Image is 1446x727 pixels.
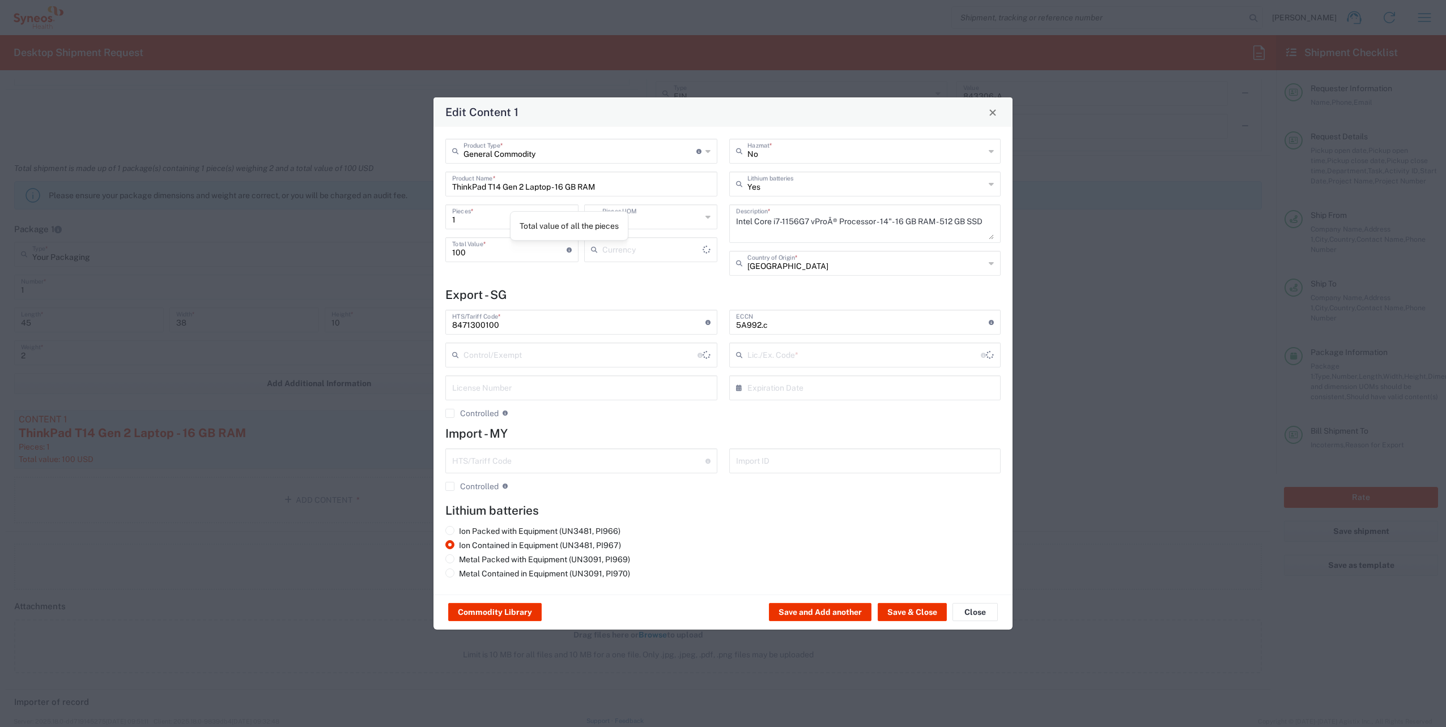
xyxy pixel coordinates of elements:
h4: Edit Content 1 [445,104,518,120]
button: Close [985,104,1001,120]
button: Commodity Library [448,603,542,621]
button: Save & Close [878,603,947,621]
label: Metal Contained in Equipment (UN3091, PI970) [445,568,630,579]
h4: Export - SG [445,288,1001,302]
label: Controlled [445,482,499,491]
h4: Lithium batteries [445,503,1001,518]
button: Close [952,603,998,621]
label: Ion Packed with Equipment (UN3481, PI966) [445,526,620,536]
button: Save and Add another [769,603,871,621]
label: Metal Packed with Equipment (UN3091, PI969) [445,554,630,565]
div: Total value of all the pieces [520,221,619,231]
label: Ion Contained in Equipment (UN3481, PI967) [445,540,621,550]
h4: Import - MY [445,426,1001,441]
label: Controlled [445,409,499,418]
